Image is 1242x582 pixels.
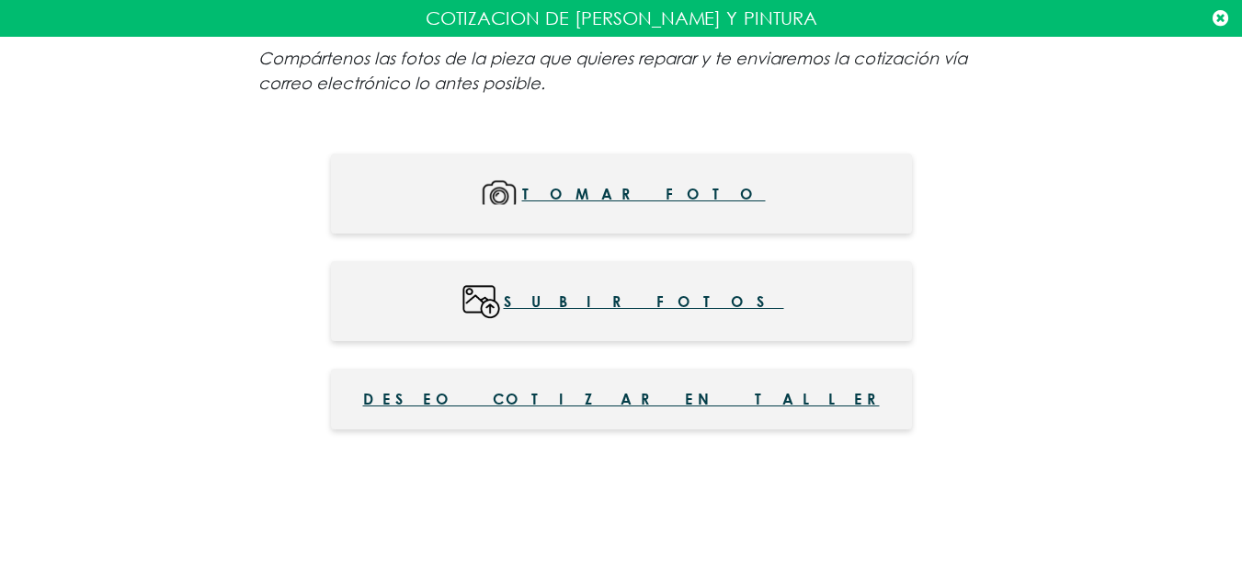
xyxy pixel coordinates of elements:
[504,280,784,322] span: Subir fotos
[477,173,522,214] img: mMoqUg+Y6aUS6LnDlxD7Bo0MZxWs6HFM5cnHM4Qtg4Rn
[331,369,912,429] button: Deseo cotizar en taller
[522,173,766,214] span: Tomar foto
[459,280,504,322] img: wWc3mI9nliSrAAAAABJRU5ErkJggg==
[258,46,985,96] p: Compártenos las fotos de la pieza que quieres reparar y te enviaremos la cotización vía correo el...
[363,388,880,410] span: Deseo cotizar en taller
[331,261,912,341] button: Subir fotos
[331,154,912,234] button: Tomar foto
[14,5,1228,32] p: COTIZACION DE [PERSON_NAME] Y PINTURA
